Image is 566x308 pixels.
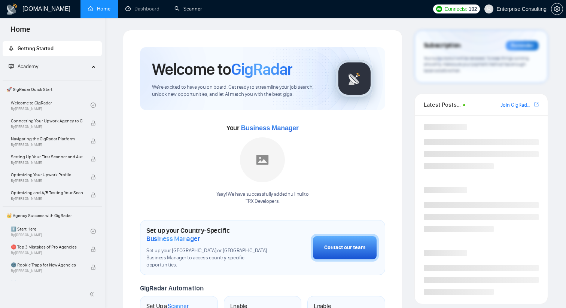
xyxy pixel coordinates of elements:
span: user [486,6,492,12]
span: By [PERSON_NAME] [11,196,83,201]
span: Set up your [GEOGRAPHIC_DATA] or [GEOGRAPHIC_DATA] Business Manager to access country-specific op... [146,247,273,269]
span: lock [91,192,96,198]
p: TRX Developers . [216,198,309,205]
span: Business Manager [146,235,200,243]
span: Your [226,124,299,132]
a: searchScanner [174,6,202,12]
span: Home [4,24,36,40]
span: By [PERSON_NAME] [11,179,83,183]
a: export [534,101,539,108]
a: Welcome to GigRadarBy[PERSON_NAME] [11,97,91,113]
span: Academy [18,63,38,70]
span: Latest Posts from the GigRadar Community [424,100,461,109]
span: Your subscription will be renewed. To keep things running smoothly, make sure your payment method... [424,55,529,73]
span: Navigating the GigRadar Platform [11,135,83,143]
span: Connects: [444,5,467,13]
img: upwork-logo.png [436,6,442,12]
div: Yaay! We have successfully added null null to [216,191,309,205]
span: double-left [89,290,97,298]
span: lock [91,265,96,270]
a: 1️⃣ Start HereBy[PERSON_NAME] [11,223,91,240]
a: dashboardDashboard [125,6,159,12]
span: We're excited to have you on board. Get ready to streamline your job search, unlock new opportuni... [152,84,324,98]
span: GigRadar [231,59,292,79]
img: placeholder.png [240,137,285,182]
span: lock [91,156,96,162]
span: By [PERSON_NAME] [11,251,83,255]
span: Subscription [424,39,461,52]
h1: Welcome to [152,59,292,79]
span: lock [91,174,96,180]
img: gigradar-logo.png [336,60,373,97]
span: GigRadar Automation [140,284,203,292]
span: lock [91,247,96,252]
div: Contact our team [324,244,365,252]
span: Getting Started [18,45,54,52]
span: 192 [469,5,477,13]
span: export [534,101,539,107]
a: setting [551,6,563,12]
img: logo [6,3,18,15]
span: ⛔ Top 3 Mistakes of Pro Agencies [11,243,83,251]
span: Optimizing and A/B Testing Your Scanner for Better Results [11,189,83,196]
li: Getting Started [3,41,102,56]
span: ☠️ Fatal Traps for Solo Freelancers [11,279,83,287]
button: Contact our team [311,234,379,262]
span: By [PERSON_NAME] [11,269,83,273]
span: fund-projection-screen [9,64,14,69]
span: Academy [9,63,38,70]
span: By [PERSON_NAME] [11,125,83,129]
span: By [PERSON_NAME] [11,143,83,147]
span: Business Manager [241,124,298,132]
span: By [PERSON_NAME] [11,161,83,165]
a: Join GigRadar Slack Community [500,101,533,109]
span: Connecting Your Upwork Agency to GigRadar [11,117,83,125]
span: Optimizing Your Upwork Profile [11,171,83,179]
button: setting [551,3,563,15]
span: 🌚 Rookie Traps for New Agencies [11,261,83,269]
span: 🚀 GigRadar Quick Start [3,82,101,97]
span: check-circle [91,229,96,234]
a: homeHome [88,6,110,12]
span: lock [91,138,96,144]
span: 👑 Agency Success with GigRadar [3,208,101,223]
span: rocket [9,46,14,51]
h1: Set up your Country-Specific [146,226,273,243]
div: Reminder [506,41,539,51]
span: check-circle [91,103,96,108]
span: Setting Up Your First Scanner and Auto-Bidder [11,153,83,161]
span: lock [91,121,96,126]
